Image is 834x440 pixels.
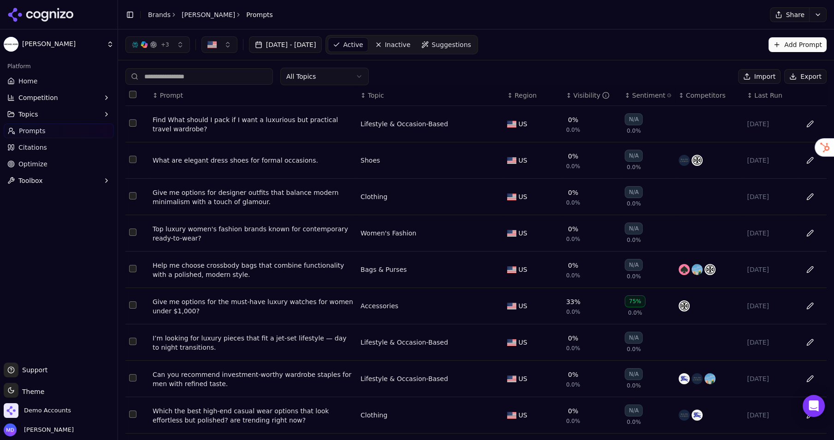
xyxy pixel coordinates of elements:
[679,300,690,311] img: tory burch
[770,7,809,22] button: Share
[625,150,643,162] div: N/A
[627,200,641,207] span: 0.0%
[747,192,794,201] div: [DATE]
[507,121,516,128] img: US flag
[738,69,781,84] button: Import
[568,406,578,416] div: 0%
[432,40,471,49] span: Suggestions
[566,91,617,100] div: ↕Visibility
[4,74,114,88] a: Home
[568,152,578,161] div: 0%
[361,229,416,238] div: Women's Fashion
[153,156,353,165] div: What are elegant dress shoes for formal occasions.
[518,411,527,420] span: US
[518,156,527,165] span: US
[679,264,690,275] img: kate spade
[182,10,235,19] a: [PERSON_NAME]
[566,163,580,170] span: 0.0%
[627,273,641,280] span: 0.0%
[566,345,580,352] span: 0.0%
[692,410,703,421] img: burberry
[153,115,353,134] div: Find What should I pack if I want a luxurious but practical travel wardrobe?
[361,411,387,420] a: Clothing
[625,259,643,271] div: N/A
[747,229,794,238] div: [DATE]
[22,40,103,48] span: [PERSON_NAME]
[18,159,47,169] span: Optimize
[368,91,384,100] span: Topic
[4,423,74,436] button: Open user button
[625,295,645,307] div: 75%
[20,426,74,434] span: [PERSON_NAME]
[129,265,136,272] button: Select row 5
[161,41,169,48] span: + 3
[361,374,448,383] a: Lifestyle & Occasion-Based
[18,110,38,119] span: Topics
[129,374,136,381] button: Select row 8
[507,303,516,310] img: US flag
[628,309,642,317] span: 0.0%
[675,85,744,106] th: Competitors
[627,164,641,171] span: 0.0%
[692,155,703,166] img: tory burch
[518,265,527,274] span: US
[343,40,363,49] span: Active
[747,265,794,274] div: [DATE]
[4,403,71,418] button: Open organization switcher
[621,85,675,106] th: sentiment
[507,194,516,200] img: US flag
[568,188,578,197] div: 0%
[518,119,527,129] span: US
[361,119,448,129] a: Lifestyle & Occasion-Based
[129,411,136,418] button: Select row 9
[747,374,794,383] div: [DATE]
[747,119,794,129] div: [DATE]
[153,91,353,100] div: ↕Prompt
[361,265,407,274] a: Bags & Purses
[562,85,621,106] th: brandMentionRate
[692,373,703,384] img: ralph lauren
[627,418,641,426] span: 0.0%
[153,188,353,206] a: Give me options for designer outfits that balance modern minimalism with a touch of glamour.
[507,266,516,273] img: US flag
[518,192,527,201] span: US
[4,140,114,155] a: Citations
[566,126,580,134] span: 0.0%
[679,155,690,166] img: ralph lauren
[207,40,217,49] img: US
[744,85,798,106] th: Last Run
[361,301,398,311] a: Accessories
[148,11,171,18] a: Brands
[4,107,114,122] button: Topics
[153,370,353,388] div: Can you recommend investment-worthy wardrobe staples for men with refined taste.
[153,261,353,279] a: Help me choose crossbody bags that combine functionality with a polished, modern style.
[4,423,17,436] img: Melissa Dowd
[385,40,411,49] span: Inactive
[686,91,726,100] span: Competitors
[625,223,643,235] div: N/A
[129,91,136,98] button: Select all rows
[704,264,716,275] img: tory burch
[803,226,817,241] button: Edit in sheet
[627,382,641,389] span: 0.0%
[4,37,18,52] img: Michael Kors
[129,229,136,236] button: Select row 4
[507,157,516,164] img: US flag
[803,299,817,313] button: Edit in sheet
[4,123,114,138] a: Prompts
[518,374,527,383] span: US
[568,261,578,270] div: 0%
[627,346,641,353] span: 0.0%
[627,127,641,135] span: 0.0%
[625,91,671,100] div: ↕Sentiment
[361,338,448,347] a: Lifestyle & Occasion-Based
[361,192,387,201] a: Clothing
[803,335,817,350] button: Edit in sheet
